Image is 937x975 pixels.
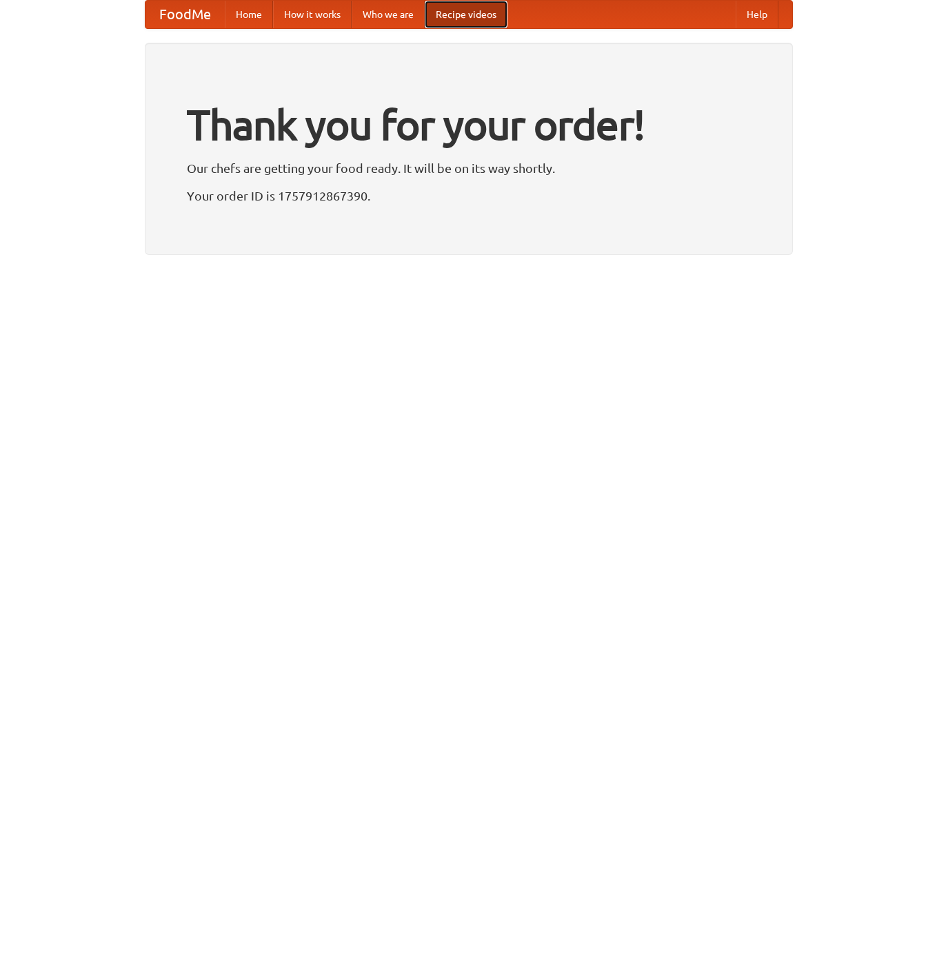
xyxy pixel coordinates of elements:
[187,92,751,158] h1: Thank you for your order!
[273,1,352,28] a: How it works
[145,1,225,28] a: FoodMe
[352,1,425,28] a: Who we are
[736,1,778,28] a: Help
[425,1,507,28] a: Recipe videos
[187,158,751,178] p: Our chefs are getting your food ready. It will be on its way shortly.
[225,1,273,28] a: Home
[187,185,751,206] p: Your order ID is 1757912867390.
